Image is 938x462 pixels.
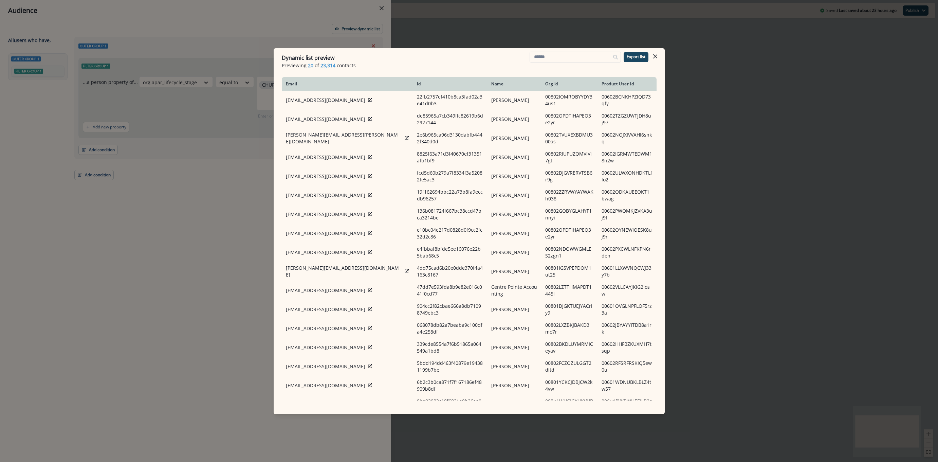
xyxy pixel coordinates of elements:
p: [PERSON_NAME][EMAIL_ADDRESS][PERSON_NAME][DOMAIN_NAME] [286,131,402,145]
td: 339cde8554a7f6b51865a064549a1bd8 [413,338,487,357]
td: 00801DJGKTUEJYACriy9 [541,300,597,319]
td: e4fbbaf8bfde5ee16076e22b5bab68c5 [413,243,487,262]
p: Dynamic list preview [282,54,334,62]
td: 00802FCZOZULGGT2ditd [541,357,597,376]
td: [PERSON_NAME] [487,300,541,319]
td: 00602ODKAUEEOKT1bwag [597,186,656,205]
td: 00601OVGLNPFLOF5rz3a [597,300,656,319]
td: 2e6b965ca96d3130dabfb4442f340d0d [413,129,487,148]
td: [PERSON_NAME] [487,148,541,167]
td: 6b2c3b0ca871f7f167186ef48909b8df [413,376,487,395]
td: 00802LZTTHMAPDT1445l [541,281,597,300]
td: 00602ULWXONHDKTLflo2 [597,167,656,186]
td: 00602JBYAYYITDB8a1rk [597,319,656,338]
button: Export list [624,52,648,62]
td: [PERSON_NAME] [487,357,541,376]
p: Previewing of contacts [282,62,657,69]
td: de85965a7cb349ffc82619b6d2927144 [413,110,487,129]
td: 00601WDNUBKLBLZ4tw57 [597,376,656,395]
button: Close [650,51,661,62]
td: 008u1WUCIGXHKVUB18jh [541,395,597,414]
td: 00802TVUXEXBDMU300as [541,129,597,148]
td: 00802OPDTIHAPEQ3e2yr [541,224,597,243]
td: [PERSON_NAME] [487,395,541,414]
td: 00802OPDTIHAPEQ3e2yr [541,110,597,129]
td: [PERSON_NAME] [487,205,541,224]
td: [PERSON_NAME] [487,243,541,262]
td: 00802IOMROBYYDY34us1 [541,91,597,110]
td: 00801IGSVPEPDOM1ut25 [541,262,597,281]
td: [PERSON_NAME] [487,224,541,243]
td: 136b081724f667bc38ccd47bca3214be [413,205,487,224]
td: fcd5d60b279a7f8334f3a52082fe5ac3 [413,167,487,186]
td: 19f162694bbc22a73b8fa9eccdb96257 [413,186,487,205]
p: [PERSON_NAME][EMAIL_ADDRESS][DOMAIN_NAME] [286,265,402,278]
td: 00602OYNEWIOESK8uj9r [597,224,656,243]
td: 5bdd194dd463f40879e194381199b7be [413,357,487,376]
div: Product User Id [602,81,652,87]
td: 00802LXZBKJBAKD3mo7r [541,319,597,338]
td: [PERSON_NAME] [487,319,541,338]
p: [EMAIL_ADDRESS][DOMAIN_NAME] [286,211,365,218]
td: 068078db82a7beaba9c100dfa4e258df [413,319,487,338]
td: 00602IGRMWTEDWM18n2w [597,148,656,167]
td: 00602NOJXIVVAHI6snkq [597,129,656,148]
td: [PERSON_NAME] [487,186,541,205]
div: Id [417,81,483,87]
p: Export list [627,54,645,59]
td: 00802GOBYGLAHYF1nnyi [541,205,597,224]
td: 8825f63a71d3f40670ef31351afb1bf9 [413,148,487,167]
span: 20 [308,62,313,69]
td: [PERSON_NAME] [487,376,541,395]
td: 00602PXCWLNFKPN6rden [597,243,656,262]
td: 00802ZZRVWYAYWAKh038 [541,186,597,205]
p: [EMAIL_ADDRESS][DOMAIN_NAME] [286,230,365,237]
td: 22fb2757ef410b8ca3fad02a3e41d0b3 [413,91,487,110]
td: 4dd75cad6b20e0dde370f4a4163c8167 [413,262,487,281]
td: 0ba92083c18f6821e9b26aa008cb0a2d [413,395,487,414]
td: 00602TZGZUWTJDH8uj97 [597,110,656,129]
td: 00801YCKCJDBJCW2k4vw [541,376,597,395]
p: [EMAIL_ADDRESS][DOMAIN_NAME] [286,192,365,199]
td: [PERSON_NAME] [487,338,541,357]
p: [EMAIL_ADDRESS][DOMAIN_NAME] [286,287,365,294]
td: 006u1PYYRWUEEILB2cha [597,395,656,414]
td: e10bc04e217d0828d0f9cc2fc32d2c86 [413,224,487,243]
div: Email [286,81,409,87]
p: [EMAIL_ADDRESS][DOMAIN_NAME] [286,382,365,389]
td: [PERSON_NAME] [487,110,541,129]
div: Org Id [545,81,593,87]
div: Name [491,81,537,87]
p: [EMAIL_ADDRESS][DOMAIN_NAME] [286,344,365,351]
td: 00601LLXWVNQCWJ33y7b [597,262,656,281]
td: [PERSON_NAME] [487,167,541,186]
td: [PERSON_NAME] [487,129,541,148]
p: [EMAIL_ADDRESS][DOMAIN_NAME] [286,173,365,180]
td: 00802NDOWWGMLES2zgn1 [541,243,597,262]
p: [EMAIL_ADDRESS][DOMAIN_NAME] [286,116,365,123]
p: [EMAIL_ADDRESS][DOMAIN_NAME] [286,97,365,104]
span: 23,314 [320,62,335,69]
p: [EMAIL_ADDRESS][DOMAIN_NAME] [286,306,365,313]
td: Centre Pointe Accounting [487,281,541,300]
td: 904cc2f82cbae666a8db71098749ebc3 [413,300,487,319]
td: 00802RIUPUZQMVIVi7gt [541,148,597,167]
td: 00802DJGVRERVTSB6r9g [541,167,597,186]
td: [PERSON_NAME] [487,262,541,281]
p: [EMAIL_ADDRESS][DOMAIN_NAME] [286,325,365,332]
td: 00602HHFBZKUXMH7tsqp [597,338,656,357]
td: 00802BKDLUYMRMICeyav [541,338,597,357]
td: 00602RFSRFRSKIQ5ew0u [597,357,656,376]
td: 00602PWQMKJZVKA3uj9f [597,205,656,224]
p: [EMAIL_ADDRESS][DOMAIN_NAME] [286,249,365,256]
td: 00602VLLCAYJKIG2iosw [597,281,656,300]
p: [EMAIL_ADDRESS][DOMAIN_NAME] [286,154,365,161]
td: 00602BCNKHPZIQD73qfy [597,91,656,110]
p: [EMAIL_ADDRESS][DOMAIN_NAME] [286,363,365,370]
td: [PERSON_NAME] [487,91,541,110]
td: 47dd7e593fda8b9e82e016c041f0cd77 [413,281,487,300]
